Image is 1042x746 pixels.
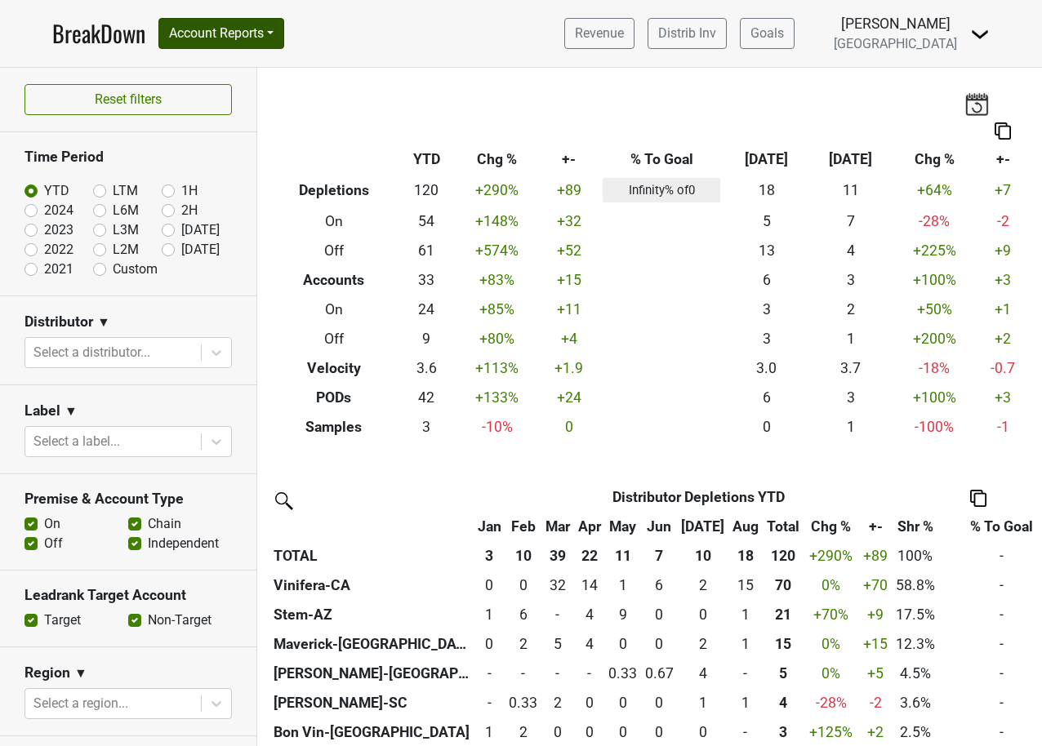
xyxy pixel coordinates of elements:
[398,175,455,207] td: 120
[893,383,977,412] td: +100 %
[269,629,474,659] th: Maverick-[GEOGRAPHIC_DATA]
[645,604,674,625] div: 0
[474,541,505,571] th: 3
[724,265,808,295] td: 6
[545,633,570,655] div: 5
[474,659,505,688] td: 0
[977,412,1030,442] td: -1
[269,512,474,541] th: &nbsp;: activate to sort column ascending
[539,265,599,295] td: +15
[148,611,212,630] label: Non-Target
[604,512,641,541] th: May: activate to sort column ascending
[24,313,93,331] h3: Distributor
[474,688,505,717] td: 0
[893,236,977,265] td: +225 %
[724,412,808,442] td: 0
[113,240,139,260] label: L2M
[505,482,892,512] th: Distributor Depletions YTD
[148,534,219,553] label: Independent
[724,353,808,383] td: 3.0
[645,633,674,655] div: 0
[608,604,637,625] div: 9
[24,402,60,420] h3: Label
[728,688,763,717] td: 1
[539,175,599,207] td: +89
[574,541,605,571] th: 22
[763,512,804,541] th: Total: activate to sort column ascending
[724,295,808,324] td: 3
[509,575,537,596] div: 0
[892,688,939,717] td: 3.6%
[641,600,678,629] td: 0
[455,383,539,412] td: +133 %
[740,18,795,49] a: Goals
[478,633,501,655] div: 0
[545,575,570,596] div: 32
[269,295,398,324] th: On
[995,122,1011,140] img: Copy to clipboard
[808,324,893,353] td: 1
[681,722,724,743] div: 0
[977,353,1030,383] td: -0.7
[863,692,888,713] div: -2
[599,145,724,175] th: % To Goal
[608,692,637,713] div: 0
[678,688,729,717] td: 1
[863,722,888,743] div: +2
[455,206,539,236] td: +148 %
[803,629,859,659] td: 0 %
[44,260,73,279] label: 2021
[970,24,990,44] img: Dropdown Menu
[505,571,542,600] td: 0
[863,633,888,655] div: +15
[641,571,678,600] td: 6.33
[893,353,977,383] td: -18 %
[181,220,220,240] label: [DATE]
[724,206,808,236] td: 5
[578,692,601,713] div: 0
[763,600,804,629] th: 21.000
[977,236,1030,265] td: +9
[539,206,599,236] td: +32
[269,175,398,207] th: Depletions
[733,633,759,655] div: 1
[455,236,539,265] td: +574 %
[728,571,763,600] td: 15.01
[478,604,501,625] div: 1
[113,220,139,240] label: L3M
[474,629,505,659] td: 0
[455,175,539,207] td: +290 %
[541,541,574,571] th: 39
[834,13,957,34] div: [PERSON_NAME]
[474,600,505,629] td: 1
[678,600,729,629] td: 0
[803,688,859,717] td: -28 %
[269,206,398,236] th: On
[648,18,727,49] a: Distrib Inv
[44,611,81,630] label: Target
[398,412,455,442] td: 3
[893,265,977,295] td: +100 %
[892,571,939,600] td: 58.8%
[604,629,641,659] td: 0
[977,145,1030,175] th: +-
[113,260,158,279] label: Custom
[269,688,474,717] th: [PERSON_NAME]-SC
[398,324,455,353] td: 9
[539,236,599,265] td: +52
[478,663,501,684] div: -
[24,491,232,508] h3: Premise & Account Type
[398,236,455,265] td: 61
[641,541,678,571] th: 7
[455,265,539,295] td: +83 %
[970,490,986,507] img: Copy to clipboard
[269,353,398,383] th: Velocity
[269,659,474,688] th: [PERSON_NAME]-[GEOGRAPHIC_DATA]
[269,486,296,513] img: filter
[724,145,808,175] th: [DATE]
[269,600,474,629] th: Stem-AZ
[977,175,1030,207] td: +7
[455,324,539,353] td: +80 %
[44,514,60,534] label: On
[398,295,455,324] td: 24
